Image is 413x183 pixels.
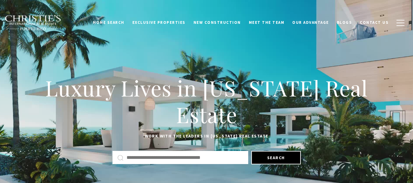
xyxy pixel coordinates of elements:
img: Christie's International Real Estate black text logo [5,15,61,31]
span: Our Advantage [292,20,329,25]
a: Blogs [333,17,356,28]
a: Home Search [89,17,128,28]
h1: Luxury Lives in [US_STATE] Real Estate [15,75,398,128]
span: Blogs [337,20,352,25]
a: Our Advantage [288,17,333,28]
span: New Construction [194,20,241,25]
span: Contact Us [360,20,389,25]
button: Search [251,151,301,164]
a: Exclusive Properties [128,17,190,28]
span: Exclusive Properties [132,20,186,25]
p: Work with the leaders in [US_STATE] Real Estate [15,133,398,140]
a: Meet the Team [245,17,289,28]
a: New Construction [190,17,245,28]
